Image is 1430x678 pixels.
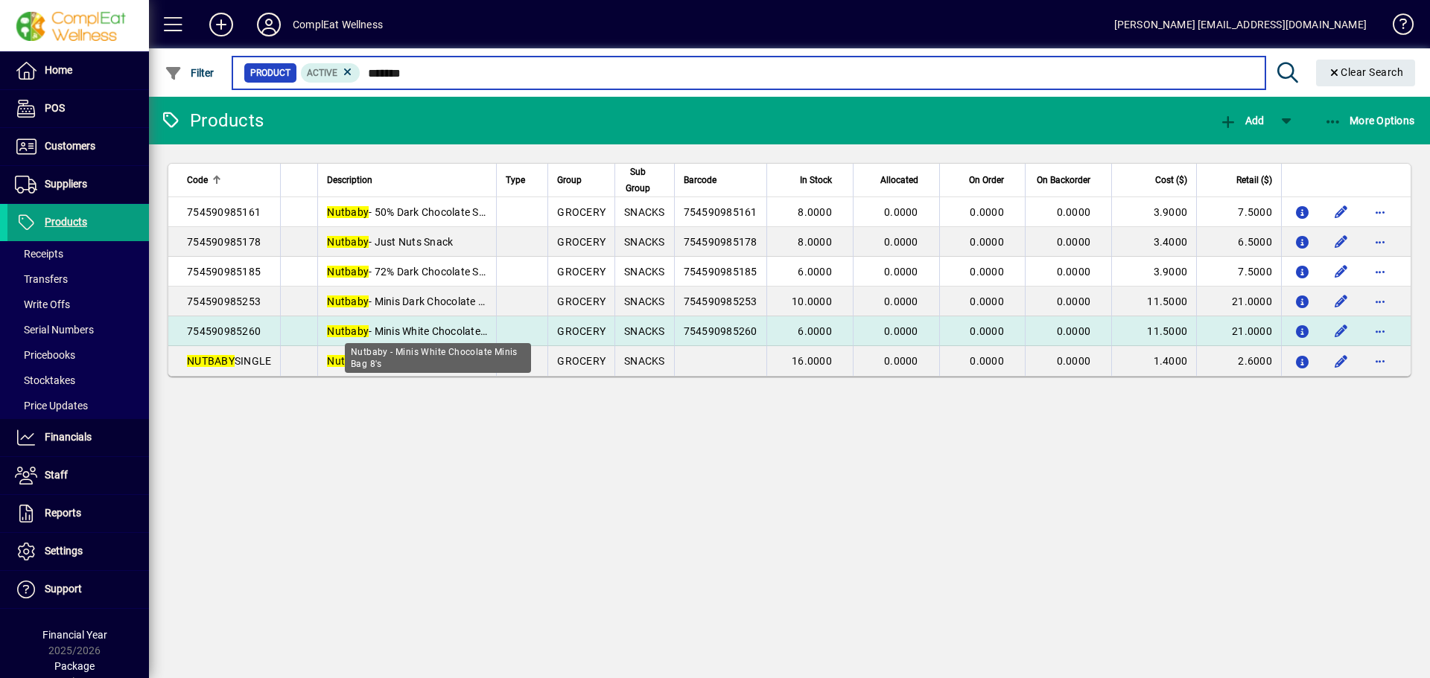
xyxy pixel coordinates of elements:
[1329,319,1353,343] button: Edit
[54,660,95,672] span: Package
[684,325,757,337] span: 754590985260
[798,325,832,337] span: 6.0000
[792,295,832,307] span: 10.0000
[557,172,582,188] span: Group
[327,295,369,307] em: Nutbaby
[624,325,665,337] span: SNACKS
[1324,115,1415,127] span: More Options
[45,64,72,76] span: Home
[1057,236,1091,248] span: 0.0000
[187,206,261,218] span: 754590985161
[7,266,149,292] a: Transfers
[293,13,383,36] div: ComplEat Wellness
[1035,172,1104,188] div: On Backorder
[1057,325,1091,337] span: 0.0000
[1057,266,1091,278] span: 0.0000
[187,236,261,248] span: 754590985178
[1155,172,1187,188] span: Cost ($)
[1111,257,1196,287] td: 3.9000
[624,164,652,196] span: Sub Group
[15,248,63,260] span: Receipts
[187,355,271,367] span: SINGLE
[1329,200,1353,224] button: Edit
[7,533,149,570] a: Settings
[557,325,606,337] span: GROCERY
[624,266,665,278] span: SNACKS
[1219,115,1264,127] span: Add
[969,172,1004,188] span: On Order
[1111,346,1196,376] td: 1.4000
[161,60,218,86] button: Filter
[970,325,1004,337] span: 0.0000
[970,266,1004,278] span: 0.0000
[345,343,531,373] div: Nutbaby - Minis White Chocolate Minis Bag 8's
[1196,227,1281,257] td: 6.5000
[327,206,369,218] em: Nutbaby
[7,52,149,89] a: Home
[15,298,70,310] span: Write Offs
[1382,3,1411,51] a: Knowledge Base
[7,419,149,456] a: Financials
[187,355,235,367] em: NUTBABY
[327,206,501,218] span: - 50% Dark Chocolate Snack
[7,571,149,608] a: Support
[557,266,606,278] span: GROCERY
[187,266,261,278] span: 754590985185
[624,236,665,248] span: SNACKS
[880,172,918,188] span: Allocated
[557,172,606,188] div: Group
[792,355,832,367] span: 16.0000
[1196,257,1281,287] td: 7.5000
[187,325,261,337] span: 754590985260
[624,164,665,196] div: Sub Group
[506,172,525,188] span: Type
[684,236,757,248] span: 754590985178
[7,368,149,393] a: Stocktakes
[798,266,832,278] span: 6.0000
[327,236,453,248] span: - Just Nuts Snack
[45,140,95,152] span: Customers
[1196,287,1281,316] td: 21.0000
[15,374,75,386] span: Stocktakes
[7,342,149,368] a: Pricebooks
[327,295,540,307] span: - Minis Dark Chocolate Minis Bag 8's
[165,67,214,79] span: Filter
[1368,349,1392,373] button: More options
[884,206,918,218] span: 0.0000
[800,172,832,188] span: In Stock
[1329,290,1353,313] button: Edit
[1196,197,1281,227] td: 7.5000
[327,172,372,188] span: Description
[307,68,337,78] span: Active
[624,355,665,367] span: SNACKS
[624,206,665,218] span: SNACKS
[15,400,88,412] span: Price Updates
[327,266,369,278] em: Nutbaby
[970,206,1004,218] span: 0.0000
[245,11,293,38] button: Profile
[798,206,832,218] span: 8.0000
[1321,107,1419,134] button: More Options
[301,63,360,83] mat-chip: Activation Status: Active
[684,266,757,278] span: 754590985185
[7,128,149,165] a: Customers
[15,273,68,285] span: Transfers
[1037,172,1090,188] span: On Backorder
[1114,13,1367,36] div: [PERSON_NAME] [EMAIL_ADDRESS][DOMAIN_NAME]
[197,11,245,38] button: Add
[884,295,918,307] span: 0.0000
[624,295,665,307] span: SNACKS
[970,355,1004,367] span: 0.0000
[884,236,918,248] span: 0.0000
[1236,172,1272,188] span: Retail ($)
[884,355,918,367] span: 0.0000
[45,431,92,443] span: Financials
[45,469,68,481] span: Staff
[1057,295,1091,307] span: 0.0000
[884,325,918,337] span: 0.0000
[1368,260,1392,284] button: More options
[1111,227,1196,257] td: 3.4000
[42,629,107,641] span: Financial Year
[7,457,149,494] a: Staff
[1057,355,1091,367] span: 0.0000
